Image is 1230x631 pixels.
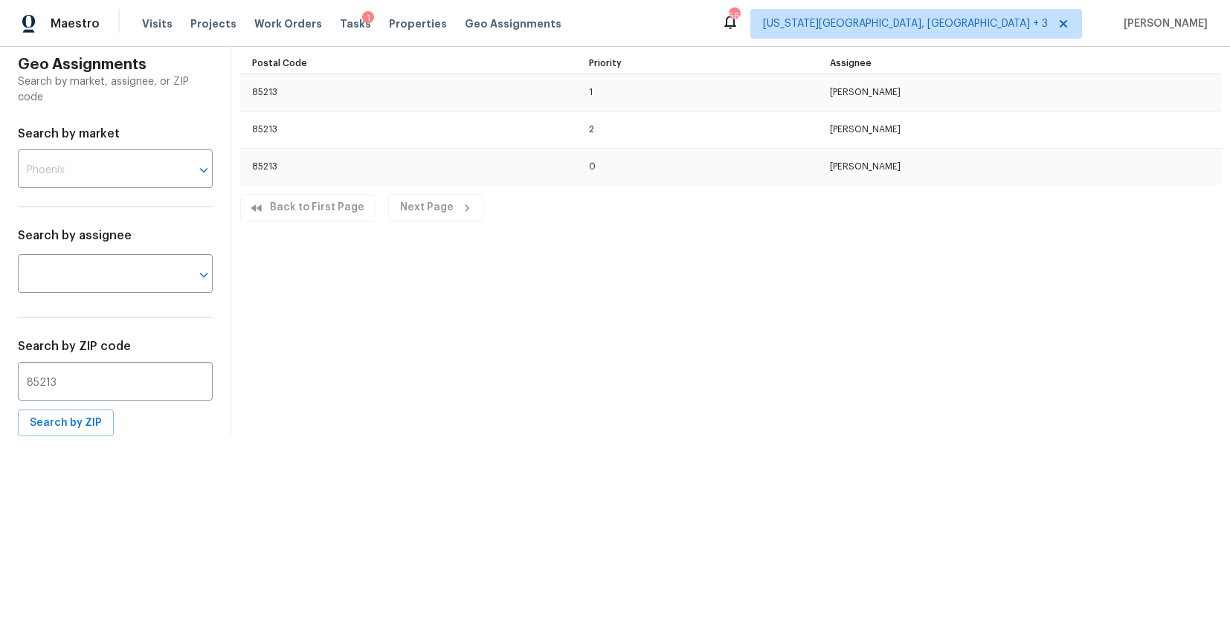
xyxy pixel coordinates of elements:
[1118,16,1208,31] span: [PERSON_NAME]
[577,149,818,186] td: 0
[240,111,576,149] td: 85213
[18,153,171,188] input: Phoenix
[240,74,576,111] td: 85213
[18,56,213,74] h4: Geo Assignments
[389,16,447,31] span: Properties
[18,74,213,106] p: Search by market, assignee, or ZIP code
[577,74,818,111] td: 1
[577,111,818,149] td: 2
[190,16,236,31] span: Projects
[340,19,371,29] span: Tasks
[729,9,739,24] div: 56
[240,47,576,74] th: Postal Code
[577,47,818,74] th: Priority
[818,111,1221,149] td: [PERSON_NAME]
[193,265,214,285] button: Open
[18,123,213,144] h6: Search by market
[818,149,1221,186] td: [PERSON_NAME]
[18,336,213,357] h6: Search by ZIP code
[818,47,1221,74] th: Assignee
[51,16,100,31] span: Maestro
[18,410,114,437] button: Search by ZIP
[362,11,374,26] div: 1
[818,74,1221,111] td: [PERSON_NAME]
[30,414,102,433] span: Search by ZIP
[254,16,322,31] span: Work Orders
[240,149,576,186] td: 85213
[142,16,173,31] span: Visits
[193,160,214,181] button: Open
[18,225,213,246] h6: Search by assignee
[763,16,1048,31] span: [US_STATE][GEOGRAPHIC_DATA], [GEOGRAPHIC_DATA] + 3
[18,366,213,401] input: 10112
[465,16,561,31] span: Geo Assignments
